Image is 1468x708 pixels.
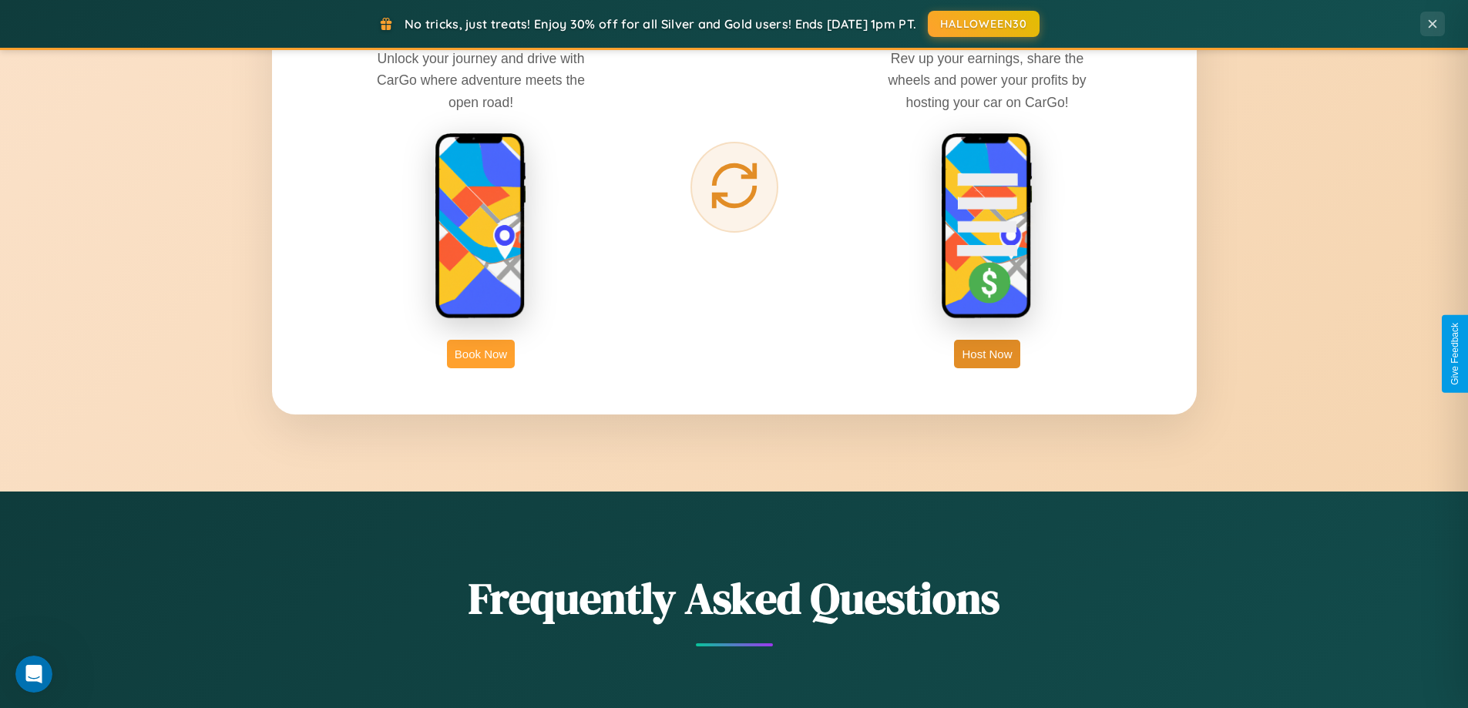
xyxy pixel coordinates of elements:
iframe: Intercom live chat [15,656,52,693]
h2: Frequently Asked Questions [272,569,1197,628]
div: Give Feedback [1450,323,1460,385]
button: Host Now [954,340,1020,368]
img: host phone [941,133,1033,320]
img: rent phone [435,133,527,320]
p: Unlock your journey and drive with CarGo where adventure meets the open road! [365,48,596,112]
button: HALLOWEEN30 [928,11,1040,37]
span: No tricks, just treats! Enjoy 30% off for all Silver and Gold users! Ends [DATE] 1pm PT. [405,16,916,32]
button: Book Now [447,340,515,368]
p: Rev up your earnings, share the wheels and power your profits by hosting your car on CarGo! [872,48,1103,112]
